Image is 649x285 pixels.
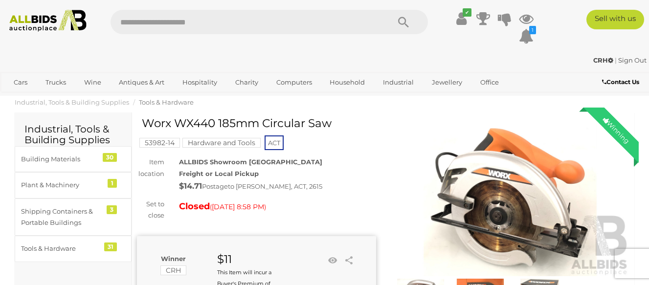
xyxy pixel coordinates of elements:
[7,90,40,107] a: Sports
[179,179,376,194] div: Postage
[15,146,132,172] a: Building Materials 30
[228,182,322,190] span: to [PERSON_NAME], ACT, 2615
[15,172,132,198] a: Plant & Machinery 1
[229,74,265,90] a: Charity
[602,77,642,88] a: Contact Us
[323,74,371,90] a: Household
[519,27,534,45] a: 1
[265,135,284,150] span: ACT
[139,139,180,147] a: 53982-14
[21,206,102,229] div: Shipping Containers & Portable Buildings
[103,153,117,162] div: 30
[5,10,91,32] img: Allbids.com.au
[15,236,132,262] a: Tools & Hardware 31
[179,170,259,177] strong: Freight or Local Pickup
[161,255,186,263] b: Winner
[104,242,117,251] div: 31
[210,203,266,211] span: ( )
[179,181,202,191] strong: $14.71
[529,26,536,34] i: 1
[182,138,261,148] mark: Hardware and Tools
[139,138,180,148] mark: 53982-14
[15,198,132,236] a: Shipping Containers & Portable Buildings 3
[212,202,264,211] span: [DATE] 8:58 PM
[586,10,644,29] a: Sell with us
[179,158,322,166] strong: ALLBIDS Showroom [GEOGRAPHIC_DATA]
[24,124,122,145] h2: Industrial, Tools & Building Supplies
[139,98,194,106] a: Tools & Hardware
[270,74,318,90] a: Computers
[15,98,129,106] a: Industrial, Tools & Building Supplies
[45,90,128,107] a: [GEOGRAPHIC_DATA]
[108,179,117,188] div: 1
[377,74,420,90] a: Industrial
[217,252,232,266] strong: $11
[130,198,172,221] div: Set to close
[602,78,639,86] b: Contact Us
[379,10,428,34] button: Search
[454,10,469,27] a: ✔
[21,243,102,254] div: Tools & Hardware
[21,153,102,165] div: Building Materials
[593,56,615,64] a: CRH
[7,74,34,90] a: Cars
[112,74,171,90] a: Antiques & Art
[618,56,647,64] a: Sign Out
[160,265,186,275] mark: CRH
[391,122,630,276] img: Worx WX440 185mm Circular Saw
[615,56,617,64] span: |
[21,179,102,191] div: Plant & Machinery
[425,74,469,90] a: Jewellery
[593,56,613,64] strong: CRH
[474,74,505,90] a: Office
[130,156,172,179] div: Item location
[594,108,639,153] div: Winning
[463,8,471,17] i: ✔
[179,201,210,212] strong: Closed
[78,74,108,90] a: Wine
[325,253,340,268] li: Watch this item
[182,139,261,147] a: Hardware and Tools
[39,74,72,90] a: Trucks
[176,74,224,90] a: Hospitality
[142,117,374,130] h1: Worx WX440 185mm Circular Saw
[107,205,117,214] div: 3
